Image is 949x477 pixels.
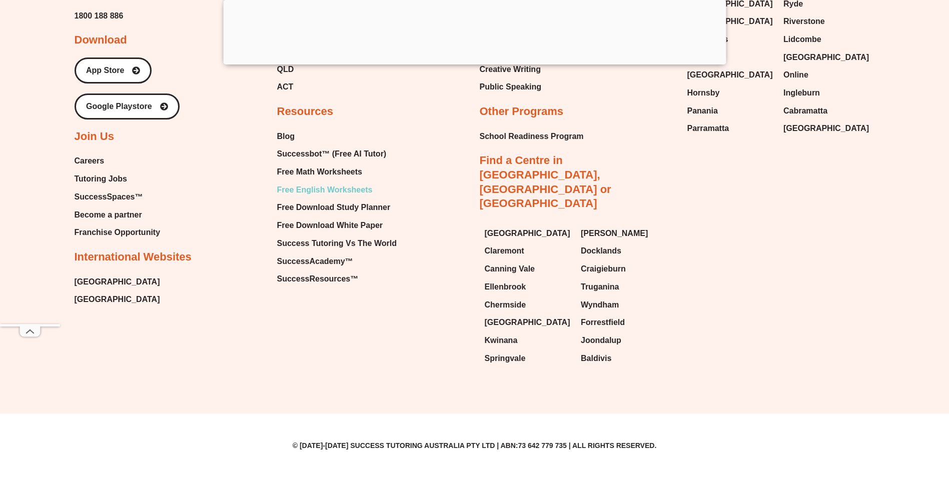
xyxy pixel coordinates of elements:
a: Become a partner [75,207,161,222]
span: Kwinana [485,333,518,348]
a: Canning Vale [485,261,571,276]
span: Springvale [485,351,526,366]
span: ACT [277,79,294,94]
a: Google Playstore [75,93,180,119]
a: Ellenbrook [485,279,571,294]
span: [GEOGRAPHIC_DATA] [687,67,773,82]
span: Free Download Study Planner [277,200,391,215]
a: Joondalup [581,333,667,348]
span: Online [783,67,808,82]
a: Franchise Opportunity [75,225,161,240]
iframe: Chat Widget [782,364,949,477]
a: 1800 188 886 [75,8,124,23]
span: Lidcombe [783,32,821,47]
span: Truganina [581,279,619,294]
span: Tutoring Jobs [75,171,127,186]
h2: Other Programs [480,104,564,119]
a: Careers [75,153,161,168]
span: [GEOGRAPHIC_DATA] [783,121,869,136]
span: Ellenbrook [485,279,526,294]
span: App Store [86,66,124,74]
a: Ingleburn [783,85,870,100]
span: Google Playstore [86,102,152,110]
a: [GEOGRAPHIC_DATA] [485,226,571,241]
a: School Readiness Program [480,129,584,144]
a: The Ponds [687,32,774,47]
h2: Resources [277,104,334,119]
a: [GEOGRAPHIC_DATA] [687,14,774,29]
span: Hornsby [687,85,720,100]
a: Truganina [581,279,667,294]
span: Chermside [485,297,526,312]
a: Craigieburn [581,261,667,276]
span: Free English Worksheets [277,182,373,197]
span: SuccessAcademy™ [277,254,353,269]
span: Forrestfield [581,315,625,330]
a: Docklands [581,243,667,258]
span: Canning Vale [485,261,535,276]
a: Penrith [687,50,774,65]
a: Free Download White Paper [277,218,397,233]
a: Kwinana [485,333,571,348]
h2: International Websites [75,250,192,264]
a: [GEOGRAPHIC_DATA] [783,50,870,65]
a: [GEOGRAPHIC_DATA] [783,121,870,136]
span: [GEOGRAPHIC_DATA] [485,315,570,330]
span: Creative Writing [480,62,541,77]
a: App Store [75,57,152,83]
span: Baldivis [581,351,611,366]
a: Creative Writing [480,62,542,77]
a: [GEOGRAPHIC_DATA] [75,274,160,289]
span: Successbot™ (Free AI Tutor) [277,146,387,161]
a: Free Download Study Planner [277,200,397,215]
a: Springvale [485,351,571,366]
span: [PERSON_NAME] [581,226,648,241]
a: Find a Centre in [GEOGRAPHIC_DATA], [GEOGRAPHIC_DATA] or [GEOGRAPHIC_DATA] [480,154,611,209]
span: SuccessSpaces™ [75,189,143,204]
a: QLD [277,62,363,77]
a: Successbot™ (Free AI Tutor) [277,146,397,161]
p: © [DATE]-[DATE] Success Tutoring Australia Pty Ltd | ABN:73 642 779 735 | All Rights Reserved. [75,442,875,449]
a: Parramatta [687,121,774,136]
a: ACT [277,79,363,94]
span: [GEOGRAPHIC_DATA] [485,226,570,241]
a: Claremont [485,243,571,258]
a: [GEOGRAPHIC_DATA] [687,67,774,82]
span: [GEOGRAPHIC_DATA] [687,14,773,29]
span: Wyndham [581,297,619,312]
span: Docklands [581,243,621,258]
span: Panania [687,103,718,118]
span: Claremont [485,243,524,258]
a: Success Tutoring Vs The World [277,236,397,251]
a: Panania [687,103,774,118]
a: Forrestfield [581,315,667,330]
a: [GEOGRAPHIC_DATA] [485,315,571,330]
a: Public Speaking [480,79,542,94]
span: Riverstone [783,14,825,29]
a: Free Math Worksheets [277,164,397,179]
span: Cabramatta [783,103,827,118]
span: Craigieburn [581,261,626,276]
a: Baldivis [581,351,667,366]
a: [GEOGRAPHIC_DATA] [75,292,160,307]
span: Careers [75,153,105,168]
span: Ingleburn [783,85,820,100]
a: Online [783,67,870,82]
a: Free English Worksheets [277,182,397,197]
a: Chermside [485,297,571,312]
a: SuccessResources™ [277,271,397,286]
a: Cabramatta [783,103,870,118]
span: SuccessResources™ [277,271,359,286]
a: Riverstone [783,14,870,29]
h2: Download [75,33,127,47]
a: Tutoring Jobs [75,171,161,186]
h2: Join Us [75,129,114,144]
